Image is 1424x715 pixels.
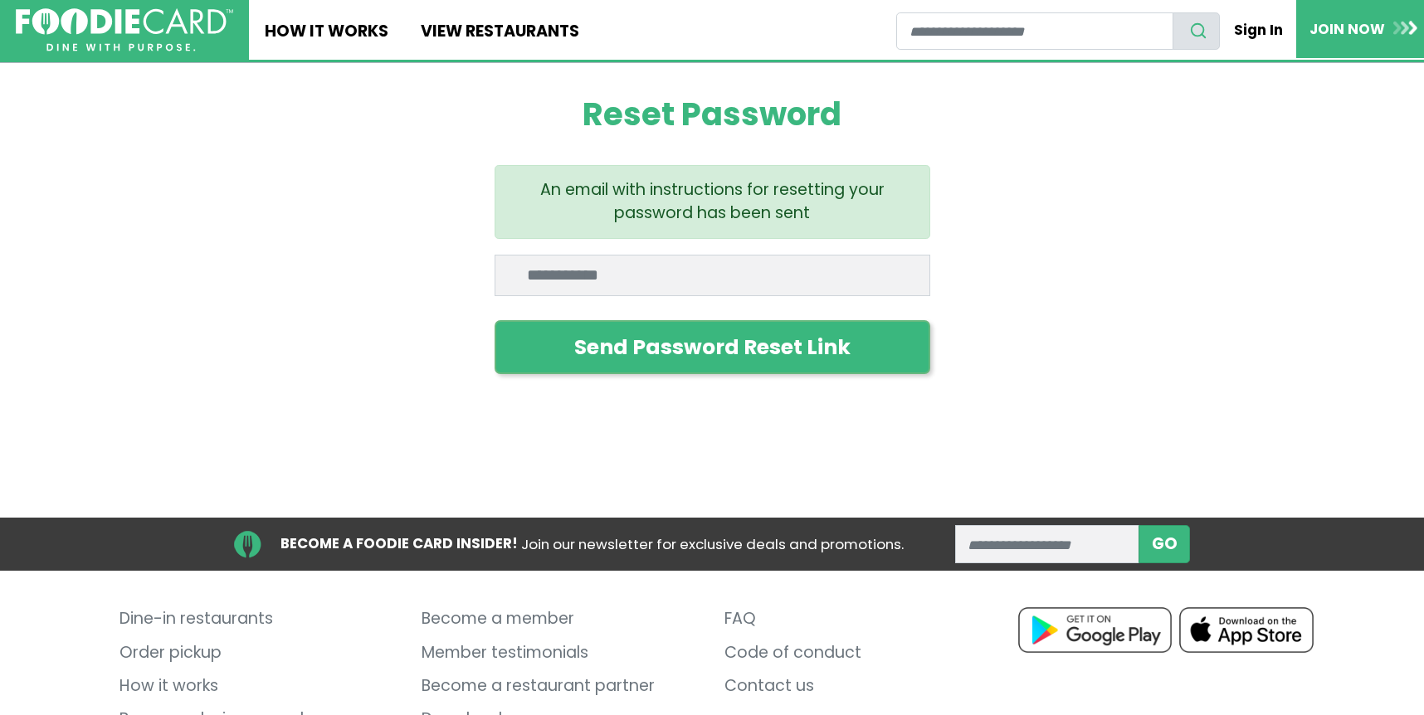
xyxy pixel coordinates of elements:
a: Become a restaurant partner [422,669,700,703]
img: FoodieCard; Eat, Drink, Save, Donate [16,8,233,52]
a: FAQ [724,603,1002,636]
span: Join our newsletter for exclusive deals and promotions. [521,534,904,554]
a: Code of conduct [724,636,1002,669]
a: Contact us [724,669,1002,703]
a: Member testimonials [422,636,700,669]
input: restaurant search [896,12,1173,50]
a: Order pickup [119,636,397,669]
a: Dine-in restaurants [119,603,397,636]
div: An email with instructions for resetting your password has been sent [495,165,930,238]
button: Send Password Reset Link [495,320,930,375]
input: enter email address [955,525,1140,562]
button: subscribe [1139,525,1190,562]
a: Become a member [422,603,700,636]
h1: Reset Password [495,95,930,134]
a: How it works [119,669,397,703]
button: search [1173,12,1221,50]
a: Sign In [1220,12,1296,48]
strong: BECOME A FOODIE CARD INSIDER! [280,533,518,553]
